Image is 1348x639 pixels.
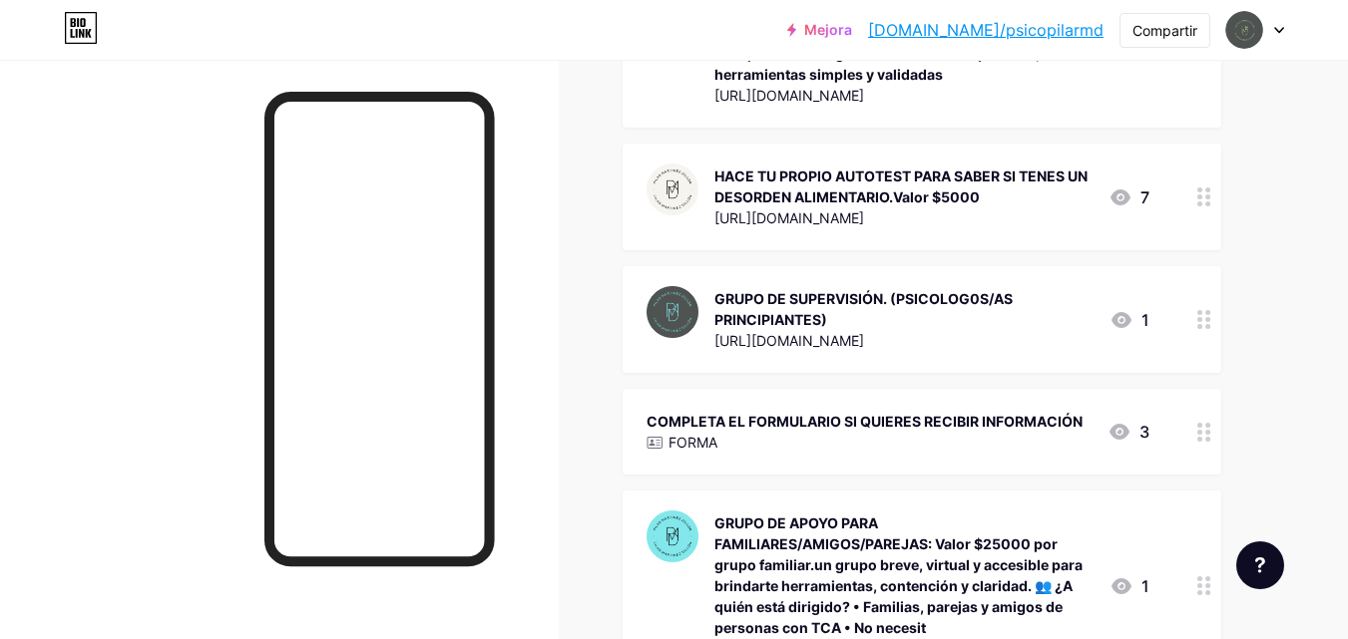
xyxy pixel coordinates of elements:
font: 3 [1139,422,1149,442]
font: HACE TU PROPIO AUTOTEST PARA SABER SI TENES UN DESORDEN ALIMENTARIO.Valor $5000 [714,167,1088,205]
img: GRUPO DE SUPERVISIÓN. (PSICOLOG0S/AS PRINCIPIANTES) [647,286,698,338]
font: [URL][DOMAIN_NAME] [714,332,864,349]
font: COMPLETA EL FORMULARIO SI QUIERES RECIBIR INFORMACIÓN [647,413,1083,430]
font: [URL][DOMAIN_NAME] [714,209,864,226]
font: [URL][DOMAIN_NAME] [714,87,864,104]
font: 1 [1141,576,1149,596]
font: GRUPO DE APOYO PARA FAMILIARES/AMIGOS/PAREJAS: Valor $25000 por grupo familiar.un grupo breve, vi... [714,514,1083,636]
font: FORMA [669,434,717,451]
img: GRUPO DE APOYO PARA FAMILIARES/AMIGOS/PAREJAS: Valor $25000 por grupo familiar.un grupo breve, vi... [647,510,698,562]
font: 1 [1141,310,1149,330]
a: [DOMAIN_NAME]/psicopilarmd [868,18,1104,42]
font: Compartir [1132,22,1197,39]
font: 7 [1140,187,1149,207]
img: psicopilarmd [1225,11,1263,49]
font: GRUPO DE SUPERVISIÓN. (PSICOLOG0S/AS PRINCIPIANTES) [714,290,1013,328]
font: [DOMAIN_NAME]/psicopilarmd [868,20,1104,40]
font: Mejora [804,21,852,38]
img: HACE TU PROPIO AUTOTEST PARA SABER SI TENES UN DESORDEN ALIMENTARIO.Valor $5000 [647,163,698,215]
